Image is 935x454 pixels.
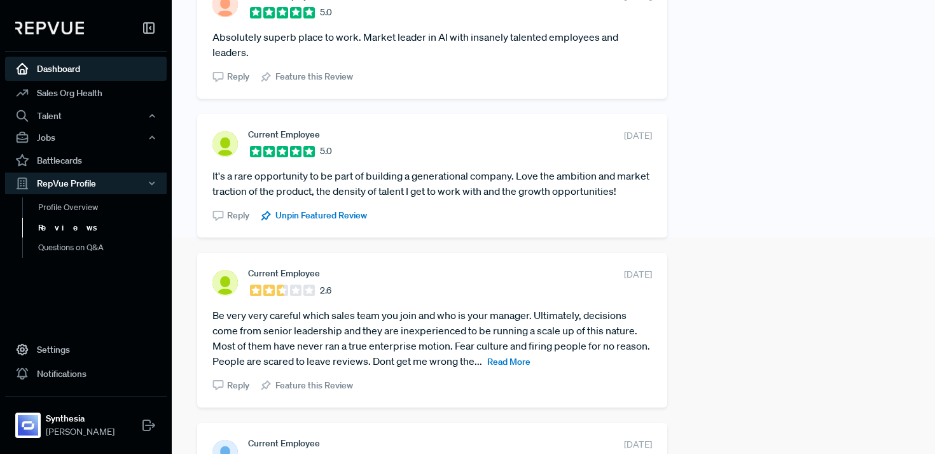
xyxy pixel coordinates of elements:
span: [DATE] [624,129,652,143]
span: Read More [487,356,530,367]
span: 5.0 [320,6,332,19]
span: 5.0 [320,145,332,158]
a: Questions on Q&A [22,238,184,258]
a: Notifications [5,362,167,386]
span: 2.6 [320,284,331,297]
span: Reply [227,209,249,222]
a: Sales Org Health [5,81,167,105]
span: Current Employee [248,438,320,448]
a: Profile Overview [22,197,184,218]
article: Absolutely superb place to work. Market leader in AI with insanely talented employees and leaders. [212,29,652,60]
span: [DATE] [624,268,652,281]
strong: Synthesia [46,412,114,425]
span: Unpin Featured Review [275,209,367,222]
span: Reply [227,70,249,83]
a: Dashboard [5,57,167,81]
a: SynthesiaSynthesia[PERSON_NAME] [5,396,167,444]
img: RepVue [15,22,84,34]
img: Synthesia [18,415,38,436]
span: Reply [227,379,249,392]
span: [DATE] [624,438,652,451]
article: It's a rare opportunity to be part of building a generational company. Love the ambition and mark... [212,168,652,199]
button: Jobs [5,127,167,148]
a: Battlecards [5,148,167,173]
button: Talent [5,105,167,127]
button: RepVue Profile [5,173,167,194]
a: Settings [5,337,167,362]
span: Current Employee [248,268,320,278]
span: Feature this Review [275,70,353,83]
span: [PERSON_NAME] [46,425,114,439]
article: Be very very careful which sales team you join and who is your manager. Ultimately, decisions com... [212,308,652,369]
a: Reviews [22,218,184,238]
span: Feature this Review [275,379,353,392]
span: Current Employee [248,129,320,139]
